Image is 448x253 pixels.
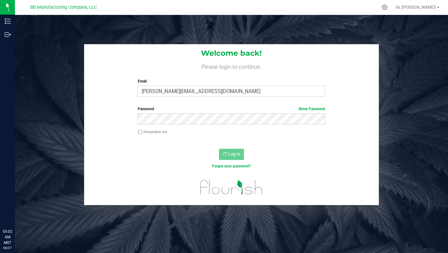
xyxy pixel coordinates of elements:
label: Remember me [138,129,167,135]
img: flourish_logo.svg [195,176,269,199]
button: Log In [219,149,244,160]
p: 05:02 AM MST [3,229,12,246]
span: Log In [228,152,240,157]
input: Remember me [138,130,142,134]
h4: Please login to continue. [84,62,379,70]
span: Password [138,107,154,111]
h1: Welcome back! [84,49,379,57]
a: Forgot your password? [212,164,251,168]
div: Manage settings [381,4,388,10]
a: Show Password [298,107,325,111]
inline-svg: Inventory [5,18,11,24]
inline-svg: Outbound [5,31,11,38]
label: Email [138,78,325,84]
p: 08/27 [3,246,12,250]
span: BB Manufacturing Company, LLC [30,5,97,10]
span: Hi, [PERSON_NAME]! [396,5,436,10]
